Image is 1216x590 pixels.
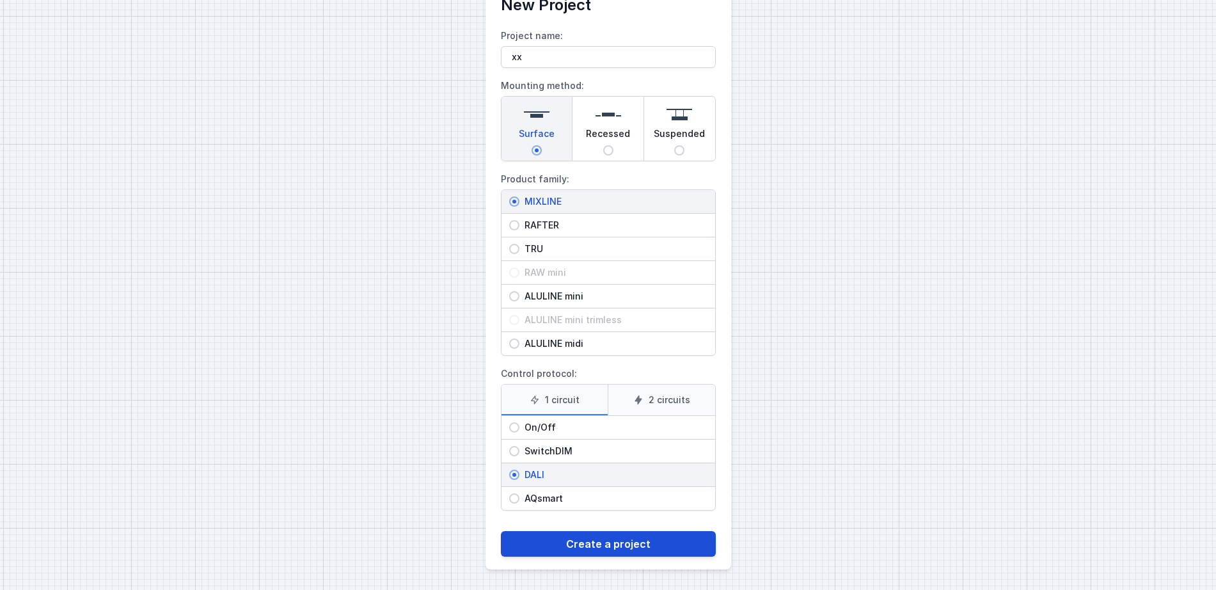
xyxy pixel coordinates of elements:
label: 1 circuit [501,385,608,415]
span: ALULINE mini [519,290,707,303]
input: Surface [532,145,542,155]
input: Suspended [674,145,684,155]
img: surface.svg [524,102,549,127]
input: AQsmart [509,493,519,504]
input: MIXLINE [509,196,519,207]
input: Project name: [501,46,716,68]
img: suspended.svg [667,102,692,127]
span: DALI [519,468,707,481]
span: RAFTER [519,219,707,232]
label: Control protocol: [501,363,716,511]
input: Recessed [603,145,613,155]
label: Product family: [501,169,716,356]
input: ALULINE mini [509,291,519,301]
span: On/Off [519,421,707,434]
span: ALULINE midi [519,337,707,350]
label: 2 circuits [608,385,715,415]
input: ALULINE midi [509,339,519,349]
button: Create a project [501,531,716,557]
input: RAFTER [509,220,519,230]
input: On/Off [509,422,519,433]
input: SwitchDIM [509,446,519,456]
span: MIXLINE [519,195,707,208]
img: recessed.svg [596,102,621,127]
span: TRU [519,243,707,255]
span: AQsmart [519,492,707,505]
span: Surface [519,127,555,145]
input: TRU [509,244,519,254]
label: Project name: [501,26,716,68]
span: Recessed [586,127,630,145]
input: DALI [509,470,519,480]
label: Mounting method: [501,76,716,161]
span: SwitchDIM [519,445,707,458]
span: Suspended [654,127,705,145]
